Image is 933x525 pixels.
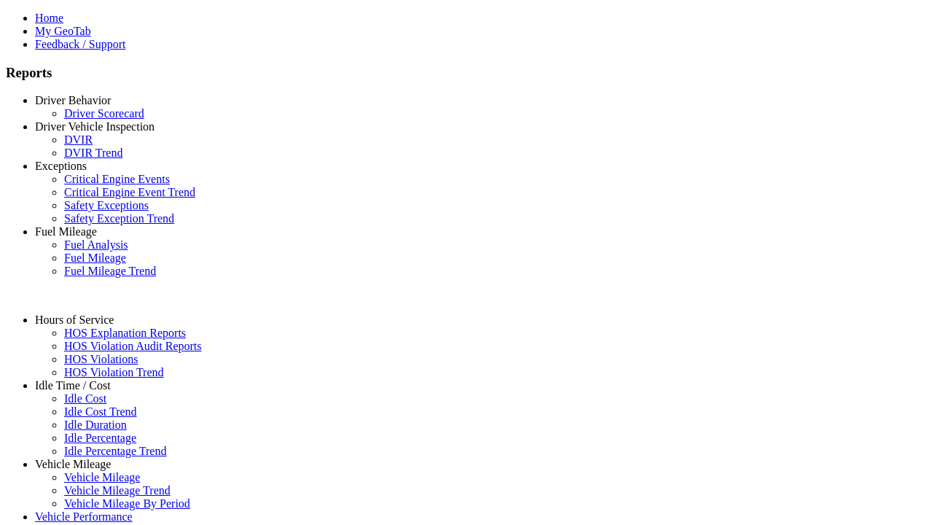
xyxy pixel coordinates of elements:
a: Idle Percentage [64,432,136,444]
a: Safety Exception Trend [64,212,174,225]
a: Fuel Analysis [64,238,128,251]
a: Feedback / Support [35,38,125,50]
a: Idle Percentage Trend [64,445,166,457]
a: Fuel Mileage [64,252,126,264]
a: Hours of Service [35,314,114,326]
a: Exceptions [35,160,87,172]
a: Driver Scorecard [64,107,144,120]
a: Fuel Mileage Trend [64,265,156,277]
a: Vehicle Mileage [35,458,111,470]
a: Critical Engine Events [64,173,170,185]
a: My GeoTab [35,25,91,37]
a: Vehicle Performance [35,510,133,523]
a: Critical Engine Event Trend [64,186,195,198]
a: Idle Time / Cost [35,379,111,392]
a: Driver Vehicle Inspection [35,120,155,133]
a: Idle Duration [64,419,127,431]
a: HOS Explanation Reports [64,327,186,339]
a: Fuel Mileage [35,225,97,238]
a: DVIR [64,133,93,146]
h3: Reports [6,65,927,81]
a: Vehicle Mileage By Period [64,497,190,510]
a: HOS Violation Trend [64,366,164,378]
a: Driver Behavior [35,94,111,106]
a: Home [35,12,63,24]
a: Idle Cost [64,392,106,405]
a: Vehicle Mileage Trend [64,484,171,497]
a: Safety Exceptions [64,199,149,211]
a: Idle Cost Trend [64,405,137,418]
a: Vehicle Mileage [64,471,140,483]
a: HOS Violation Audit Reports [64,340,202,352]
a: HOS Violations [64,353,138,365]
a: DVIR Trend [64,147,122,159]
